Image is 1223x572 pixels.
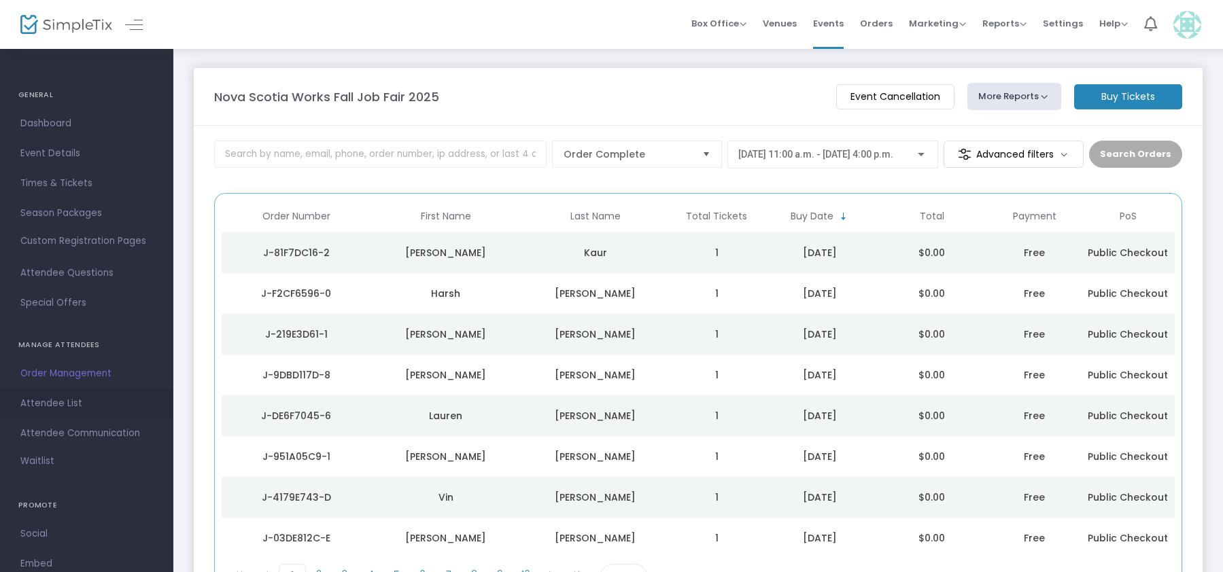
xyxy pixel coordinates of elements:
[876,273,988,314] td: $0.00
[375,287,517,300] div: Harsh
[524,450,667,463] div: rowe
[1024,287,1045,300] span: Free
[670,273,763,314] td: 1
[920,211,944,222] span: Total
[763,6,797,41] span: Venues
[1024,327,1045,341] span: Free
[225,246,368,260] div: J-81F7DC16-2
[670,232,763,273] td: 1
[876,355,988,395] td: $0.00
[791,211,833,222] span: Buy Date
[876,232,988,273] td: $0.00
[1024,246,1045,260] span: Free
[1088,531,1168,545] span: Public Checkout
[670,518,763,558] td: 1
[564,147,691,161] span: Order Complete
[214,141,547,168] input: Search by name, email, phone, order number, ip address, or last 4 digits of card
[20,204,153,222] span: Season Packages
[813,6,844,41] span: Events
[670,200,763,232] th: Total Tickets
[697,141,716,167] button: Select
[262,211,330,222] span: Order Number
[524,490,667,504] div: Andrade
[1088,490,1168,504] span: Public Checkout
[1088,246,1168,260] span: Public Checkout
[1088,287,1168,300] span: Public Checkout
[1088,450,1168,463] span: Public Checkout
[767,327,872,341] div: 2025-09-16
[767,246,872,260] div: 2025-09-17
[909,17,966,30] span: Marketing
[18,82,155,109] h4: GENERAL
[225,531,368,545] div: J-03DE812C-E
[767,450,872,463] div: 2025-09-06
[20,115,153,132] span: Dashboard
[876,518,988,558] td: $0.00
[18,492,155,519] h4: PROMOTE
[1074,84,1182,109] m-button: Buy Tickets
[225,450,368,463] div: J-951A05C9-1
[670,314,763,355] td: 1
[20,264,153,282] span: Attendee Questions
[20,294,153,312] span: Special Offers
[225,490,368,504] div: J-4179E743-D
[1088,409,1168,423] span: Public Checkout
[767,368,872,382] div: 2025-09-08
[20,145,153,162] span: Event Details
[1088,327,1168,341] span: Public Checkout
[1024,531,1045,545] span: Free
[524,409,667,423] div: Kempton Laing
[767,409,872,423] div: 2025-09-08
[225,409,368,423] div: J-DE6F7045-6
[767,531,872,545] div: 2025-09-04
[375,368,517,382] div: Rosie
[876,314,988,355] td: $0.00
[958,147,971,161] img: filter
[1043,6,1083,41] span: Settings
[524,327,667,341] div: Pawlowski
[524,368,667,382] div: O'Donovan
[670,477,763,518] td: 1
[225,327,368,341] div: J-219E3D61-1
[982,17,1027,30] span: Reports
[670,436,763,477] td: 1
[670,395,763,436] td: 1
[1013,211,1056,222] span: Payment
[570,211,621,222] span: Last Name
[375,246,517,260] div: Navneet
[876,395,988,436] td: $0.00
[1024,368,1045,382] span: Free
[1024,490,1045,504] span: Free
[18,332,155,359] h4: MANAGE ATTENDEES
[225,287,368,300] div: J-F2CF6596-0
[767,490,872,504] div: 2025-09-05
[944,141,1084,168] m-button: Advanced filters
[20,425,153,442] span: Attendee Communication
[738,149,893,160] span: [DATE] 11:00 a.m. - [DATE] 4:00 p.m.
[1088,368,1168,382] span: Public Checkout
[1024,450,1045,463] span: Free
[967,83,1061,110] button: More Reports
[691,17,746,30] span: Box Office
[375,490,517,504] div: Vin
[876,436,988,477] td: $0.00
[767,287,872,300] div: 2025-09-17
[20,365,153,382] span: Order Management
[375,327,517,341] div: Emma
[1120,211,1137,222] span: PoS
[214,88,439,106] m-panel-title: Nova Scotia Works Fall Job Fair 2025
[20,234,146,248] span: Custom Registration Pages
[375,450,517,463] div: sophia
[222,200,1175,558] div: Data table
[375,531,517,545] div: Hannah
[225,368,368,382] div: J-9DBD117D-8
[524,287,667,300] div: Patel
[836,84,954,109] m-button: Event Cancellation
[670,355,763,395] td: 1
[876,477,988,518] td: $0.00
[838,211,849,222] span: Sortable
[20,175,153,192] span: Times & Tickets
[375,409,517,423] div: Lauren
[1099,17,1128,30] span: Help
[421,211,471,222] span: First Name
